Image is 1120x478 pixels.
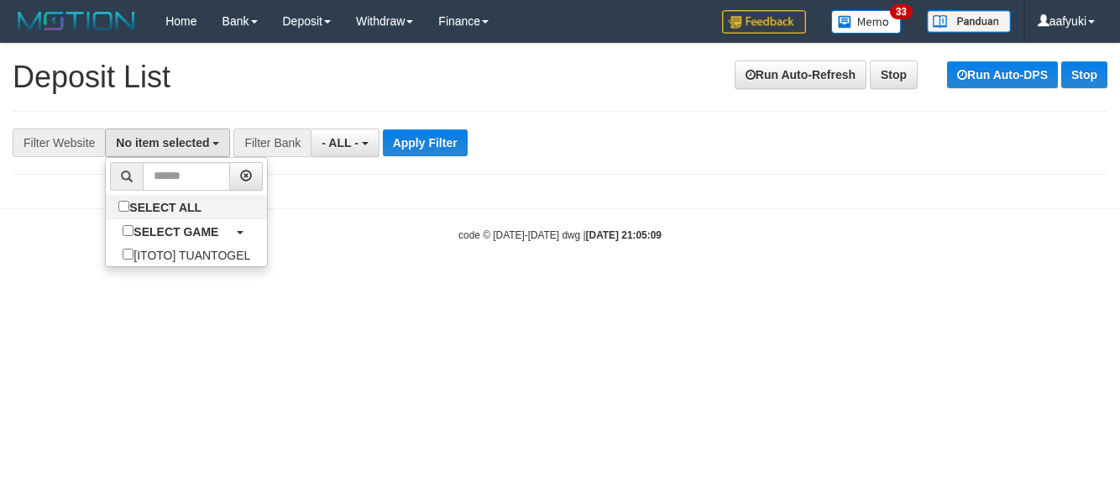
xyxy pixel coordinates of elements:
[947,61,1058,88] a: Run Auto-DPS
[890,4,913,19] span: 33
[105,129,230,157] button: No item selected
[458,229,662,241] small: code © [DATE]-[DATE] dwg |
[722,10,806,34] img: Feedback.jpg
[13,60,1107,94] h1: Deposit List
[116,136,209,150] span: No item selected
[118,201,129,212] input: SELECT ALL
[106,195,218,218] label: SELECT ALL
[133,225,218,239] b: SELECT GAME
[13,8,140,34] img: MOTION_logo.png
[735,60,866,89] a: Run Auto-Refresh
[1061,61,1107,88] a: Stop
[106,243,267,266] label: [ITOTO] TUANTOGEL
[311,129,379,157] button: - ALL -
[927,10,1011,33] img: panduan.png
[123,225,133,236] input: SELECT GAME
[123,249,133,260] input: [ITOTO] TUANTOGEL
[831,10,902,34] img: Button%20Memo.svg
[233,129,311,157] div: Filter Bank
[870,60,918,89] a: Stop
[383,129,468,156] button: Apply Filter
[586,229,662,241] strong: [DATE] 21:05:09
[13,129,105,157] div: Filter Website
[106,219,267,243] a: SELECT GAME
[322,136,359,150] span: - ALL -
